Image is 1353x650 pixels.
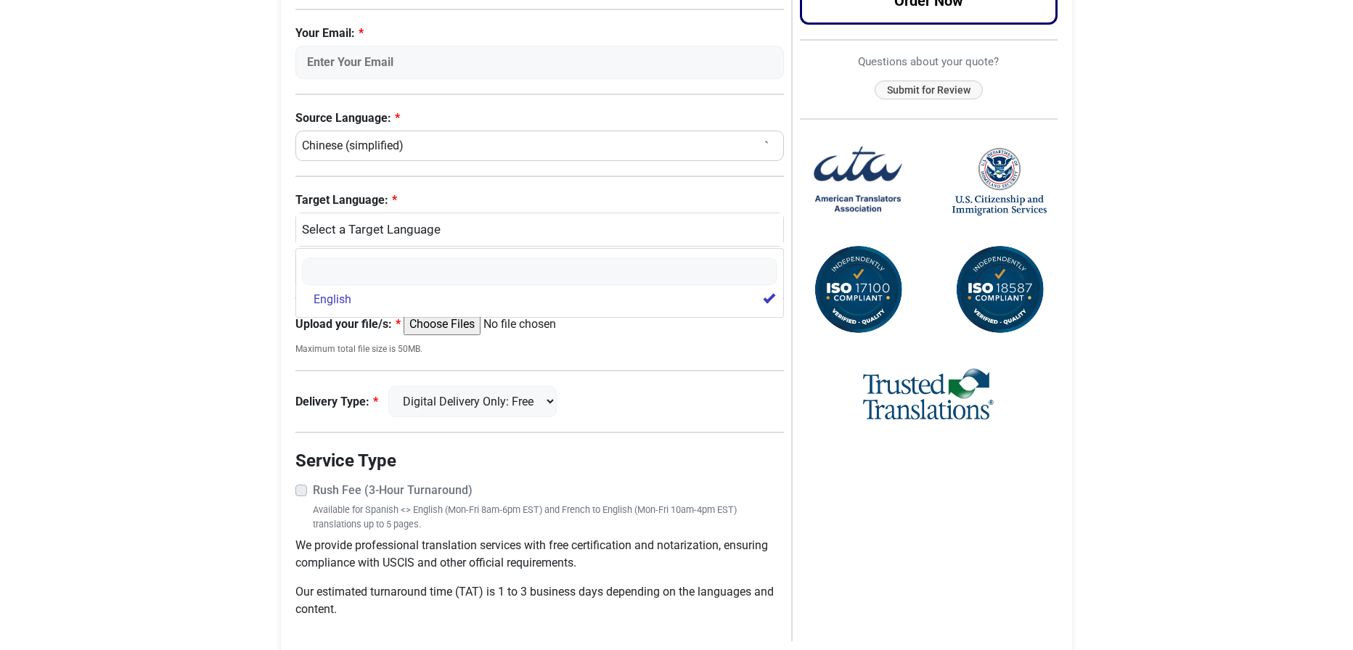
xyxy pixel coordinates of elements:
input: Enter Your Email [295,46,784,79]
p: We provide professional translation services with free certification and notarization, ensuring c... [295,537,784,572]
strong: Rush Fee (3-Hour Turnaround) [313,483,473,497]
span: English [314,291,351,308]
small: Available for Spanish <> English (Mon-Fri 8am-6pm EST) and French to English (Mon-Fri 10am-4pm ES... [313,503,784,530]
label: Source Language: [295,110,784,127]
h6: Questions about your quote? [800,55,1058,68]
div: English [303,221,769,239]
legend: Service Type [295,448,784,474]
button: Submit for Review [875,81,983,100]
label: Your Email: [295,25,784,42]
label: Upload your file/s: [295,316,401,333]
img: American Translators Association Logo [811,134,905,229]
input: Search [302,258,777,285]
button: English [295,213,784,247]
label: Target Language: [295,192,784,209]
p: Our estimated turnaround time (TAT) is 1 to 3 business days depending on the languages and content. [295,583,784,618]
small: Maximum total file size is 50MB. [295,342,784,355]
img: Trusted Translations Logo [863,366,994,424]
label: Delivery Type: [295,393,378,411]
img: ISO 18587 Compliant Certification [952,243,1047,337]
img: United States Citizenship and Immigration Services Logo [952,147,1047,217]
img: ISO 17100 Compliant Certification [811,243,905,337]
